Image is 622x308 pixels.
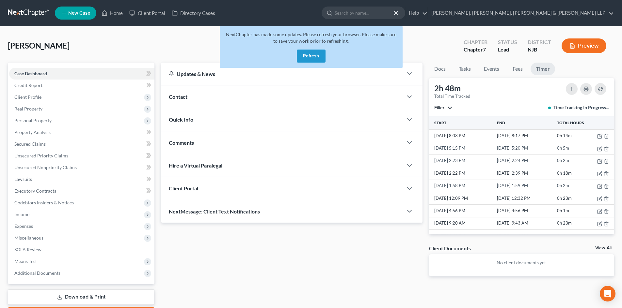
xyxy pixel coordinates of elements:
[562,38,606,53] button: Preview
[496,180,556,192] td: [DATE] 1:59 PM
[9,80,154,91] a: Credit Report
[557,183,569,188] span: 0h 2m
[464,38,487,46] div: Chapter
[557,133,572,138] span: 0h 14m
[429,142,496,154] td: [DATE] 5:15 PM
[169,139,194,146] span: Comments
[429,129,496,142] td: [DATE] 8:03 PM
[9,162,154,173] a: Unsecured Nonpriority Claims
[600,286,615,301] div: Open Intercom Messenger
[226,32,396,44] span: NextChapter has made some updates. Please refresh your browser. Please make sure to save your wor...
[14,223,33,229] span: Expenses
[9,244,154,256] a: SOFA Review
[9,126,154,138] a: Property Analysis
[557,145,569,151] span: 0h 5m
[548,104,609,111] div: Time Tracking In Progress...
[14,270,60,276] span: Additional Documents
[429,116,496,129] th: Start
[169,185,198,191] span: Client Portal
[464,46,487,53] div: Chapter
[557,220,572,226] span: 0h 23m
[14,153,68,158] span: Unsecured Priority Claims
[429,245,471,252] div: Client Documents
[429,230,496,242] td: [DATE] 1:44 PM
[14,106,42,111] span: Real Property
[169,94,187,100] span: Contact
[428,7,614,19] a: [PERSON_NAME], [PERSON_NAME], [PERSON_NAME] & [PERSON_NAME] LLP
[496,142,556,154] td: [DATE] 5:20 PM
[496,116,556,129] th: End
[531,63,555,75] a: Timer
[297,50,326,63] button: Refresh
[496,217,556,229] td: [DATE] 9:43 AM
[496,129,556,142] td: [DATE] 8:17 PM
[14,71,47,76] span: Case Dashboard
[434,259,609,266] p: No client documents yet.
[8,289,154,305] a: Download & Print
[14,258,37,264] span: Means Test
[14,82,42,88] span: Credit Report
[479,63,504,75] a: Events
[168,7,218,19] a: Directory Cases
[9,185,154,197] a: Executory Contracts
[14,141,46,147] span: Secured Claims
[498,46,517,53] div: Lead
[14,94,41,100] span: Client Profile
[557,208,569,213] span: 0h 1m
[9,150,154,162] a: Unsecured Priority Claims
[434,83,470,94] div: 2h 48m
[14,235,43,241] span: Miscellaneous
[528,46,551,53] div: NJB
[169,208,260,214] span: NextMessage: Client Text Notifications
[14,118,52,123] span: Personal Property
[496,167,556,180] td: [DATE] 2:39 PM
[14,200,74,205] span: Codebtors Insiders & Notices
[14,165,77,170] span: Unsecured Nonpriority Claims
[429,205,496,217] td: [DATE] 4:56 PM
[496,230,556,242] td: [DATE] 1:44 PM
[68,11,90,16] span: New Case
[595,246,612,250] a: View All
[496,192,556,204] td: [DATE] 12:32 PM
[169,70,395,77] div: Updates & News
[8,41,70,50] span: [PERSON_NAME]
[14,188,56,194] span: Executory Contracts
[496,154,556,167] td: [DATE] 2:24 PM
[434,94,470,99] div: Total Time Tracked
[429,217,496,229] td: [DATE] 9:20 AM
[557,158,569,163] span: 0h 2m
[557,196,572,201] span: 0h 23m
[483,46,486,52] span: 7
[9,138,154,150] a: Secured Claims
[557,170,572,176] span: 0h 18m
[557,233,569,238] span: 0h 1m
[454,63,476,75] a: Tasks
[169,162,222,169] span: Hire a Virtual Paralegal
[429,167,496,180] td: [DATE] 2:22 PM
[429,192,496,204] td: [DATE] 12:09 PM
[429,180,496,192] td: [DATE] 1:58 PM
[98,7,126,19] a: Home
[498,38,517,46] div: Status
[507,63,528,75] a: Fees
[9,173,154,185] a: Lawsuits
[406,7,427,19] a: Help
[434,106,452,110] button: Filter
[14,176,32,182] span: Lawsuits
[434,105,444,110] span: Filter
[169,116,193,123] span: Quick Info
[9,68,154,80] a: Case Dashboard
[496,205,556,217] td: [DATE] 4:56 PM
[14,212,29,217] span: Income
[556,116,614,129] th: Total Hours
[429,63,451,75] a: Docs
[126,7,168,19] a: Client Portal
[14,129,51,135] span: Property Analysis
[14,247,41,252] span: SOFA Review
[528,38,551,46] div: District
[429,154,496,167] td: [DATE] 2:23 PM
[335,7,394,19] input: Search by name...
